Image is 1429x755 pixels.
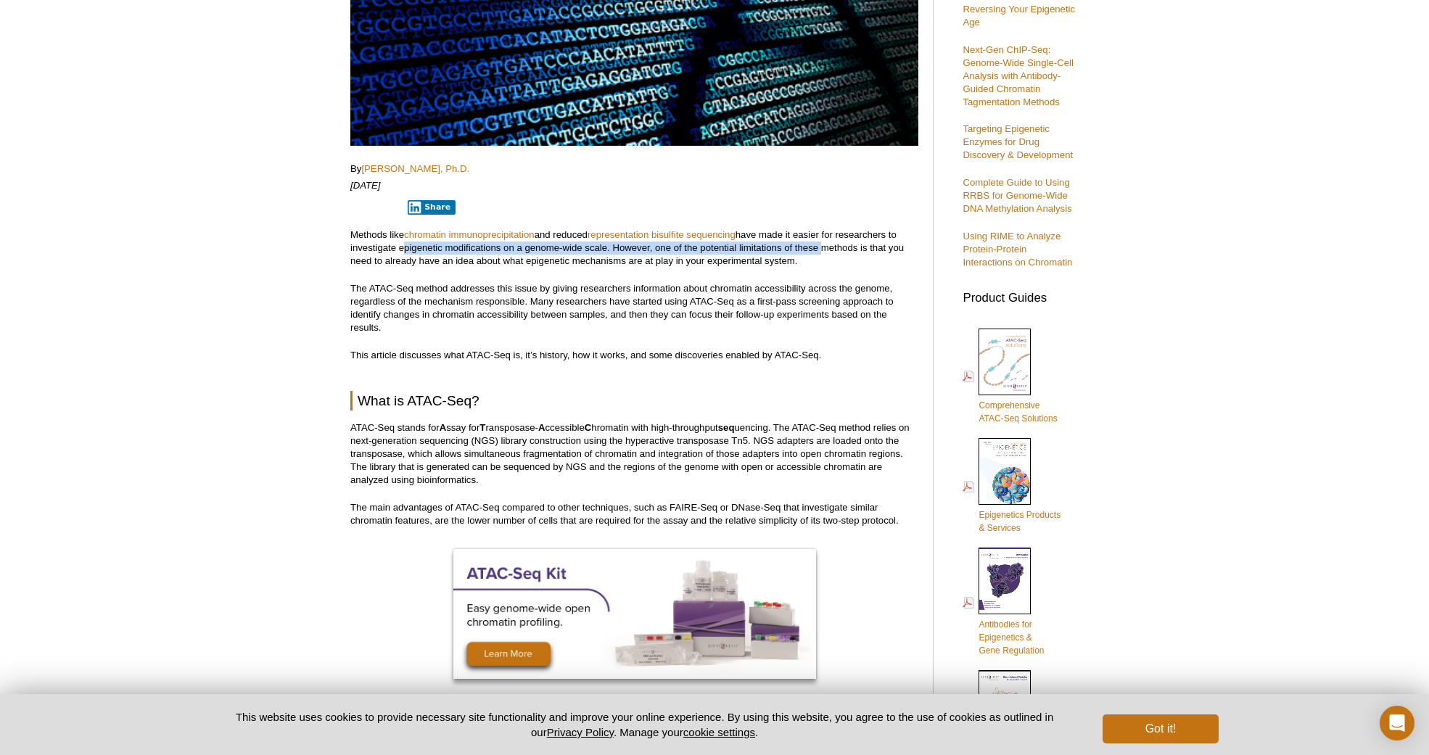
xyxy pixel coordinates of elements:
p: This website uses cookies to provide necessary site functionality and improve your online experie... [210,709,1079,740]
a: Reversing Your Epigenetic Age [963,4,1075,28]
a: chromatin immunoprecipitation [404,229,535,240]
p: The ATAC-Seq method addresses this issue by giving researchers information about chromatin access... [350,282,918,334]
span: Antibodies for Epigenetics & Gene Regulation [979,619,1044,656]
button: Share [408,200,456,215]
a: Privacy Policy [547,726,614,738]
strong: A [440,422,447,433]
h3: Product Guides [963,284,1079,305]
a: [PERSON_NAME], Ph.D. [361,163,469,174]
a: Next-Gen ChIP-Seq: Genome-Wide Single-Cell Analysis with Antibody-Guided Chromatin Tagmentation M... [963,44,1073,107]
p: By [350,162,918,176]
img: Epi_brochure_140604_cover_web_70x200 [979,438,1031,505]
p: This article discusses what ATAC-Seq is, it’s history, how it works, and some discoveries enabled... [350,349,918,362]
div: Open Intercom Messenger [1380,706,1414,740]
a: ComprehensiveATAC-Seq Solutions [963,327,1057,427]
em: [DATE] [350,180,381,191]
iframe: X Post Button [350,199,398,214]
h2: What is ATAC-Seq? [350,391,918,410]
img: Comprehensive ATAC-Seq Solutions [979,329,1031,396]
img: Rec_prots_140604_cover_web_70x200 [979,670,1031,737]
p: ATAC-Seq stands for ssay for ransposase- ccessible hromatin with high-throughput uencing. The ATA... [350,421,918,487]
img: Abs_epi_2015_cover_web_70x200 [979,548,1031,614]
strong: seq [718,422,735,433]
span: Comprehensive ATAC-Seq Solutions [979,400,1057,424]
a: representation bisulfite sequencing [588,229,736,240]
p: Methods like and reduced have made it easier for researchers to investigate epigenetic modificati... [350,228,918,268]
strong: C [585,422,592,433]
strong: A [538,422,545,433]
a: Using RIME to Analyze Protein-Protein Interactions on Chromatin [963,231,1072,268]
a: Antibodies forEpigenetics &Gene Regulation [963,546,1044,659]
strong: T [479,422,485,433]
a: Targeting Epigenetic Enzymes for Drug Discovery & Development [963,123,1073,160]
button: Got it! [1103,714,1219,743]
a: Complete Guide to Using RRBS for Genome-Wide DNA Methylation Analysis [963,177,1071,214]
span: Epigenetics Products & Services [979,510,1061,533]
button: cookie settings [683,726,755,738]
p: The main advantages of ATAC-Seq compared to other techniques, such as FAIRE-Seq or DNase-Seq that... [350,501,918,527]
img: ATAC-Seq Kit [453,549,816,679]
a: Epigenetics Products& Services [963,437,1061,536]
